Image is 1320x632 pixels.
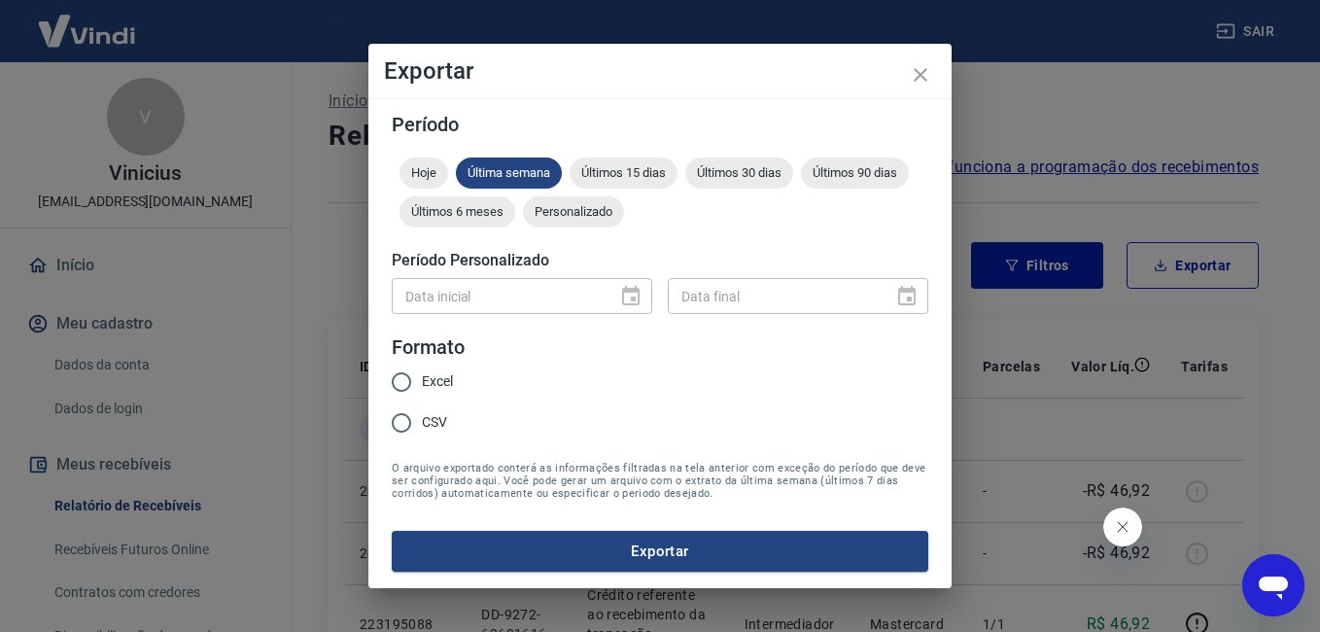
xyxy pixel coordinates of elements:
[422,412,447,433] span: CSV
[685,158,793,189] div: Últimos 30 dias
[399,196,515,228] div: Últimos 6 meses
[392,278,604,314] input: DD/MM/YYYY
[801,165,909,180] span: Últimos 90 dias
[392,115,928,134] h5: Período
[897,52,944,98] button: close
[392,531,928,572] button: Exportar
[685,165,793,180] span: Últimos 30 dias
[399,204,515,219] span: Últimos 6 meses
[523,204,624,219] span: Personalizado
[1103,508,1142,546] iframe: Fechar mensagem
[668,278,880,314] input: DD/MM/YYYY
[399,158,448,189] div: Hoje
[392,462,928,500] span: O arquivo exportado conterá as informações filtradas na tela anterior com exceção do período que ...
[801,158,909,189] div: Últimos 90 dias
[1242,554,1304,616] iframe: Botão para abrir a janela de mensagens
[570,158,677,189] div: Últimos 15 dias
[422,371,453,392] span: Excel
[570,165,677,180] span: Últimos 15 dias
[523,196,624,228] div: Personalizado
[399,165,448,180] span: Hoje
[12,14,163,29] span: Olá! Precisa de ajuda?
[384,59,936,83] h4: Exportar
[456,165,562,180] span: Última semana
[456,158,562,189] div: Última semana
[392,251,928,270] h5: Período Personalizado
[392,334,465,362] legend: Formato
